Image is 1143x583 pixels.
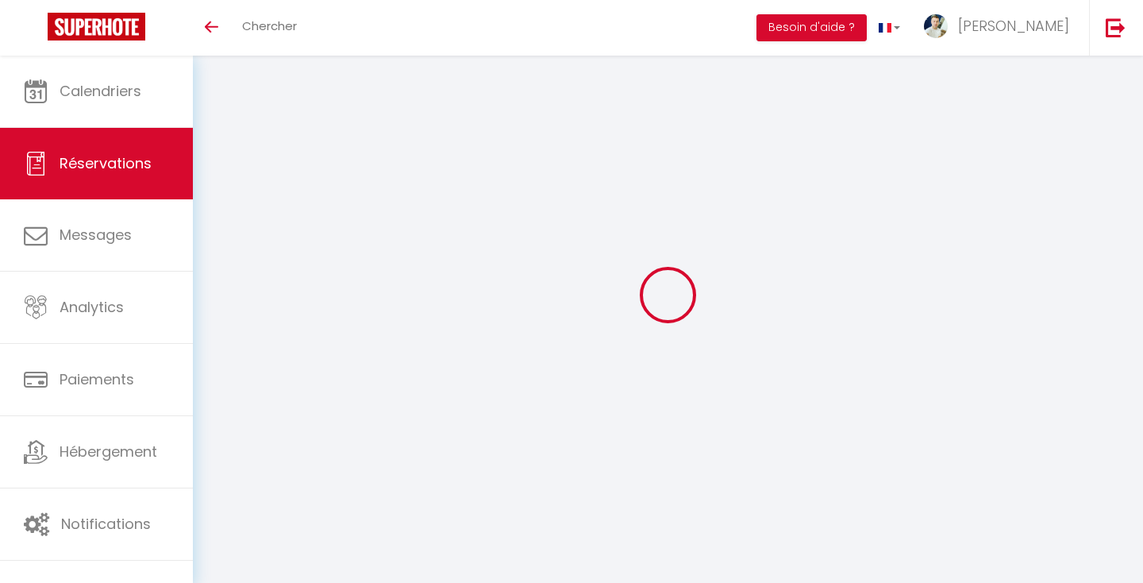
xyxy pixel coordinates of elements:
span: Analytics [60,297,124,317]
span: Messages [60,225,132,245]
img: logout [1106,17,1126,37]
img: Super Booking [48,13,145,41]
span: Calendriers [60,81,141,101]
button: Besoin d'aide ? [756,14,867,41]
span: Paiements [60,369,134,389]
span: [PERSON_NAME] [958,16,1069,36]
img: ... [924,14,948,38]
span: Hébergement [60,442,157,461]
span: Réservations [60,153,152,173]
span: Chercher [242,17,297,34]
span: Notifications [61,514,151,534]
